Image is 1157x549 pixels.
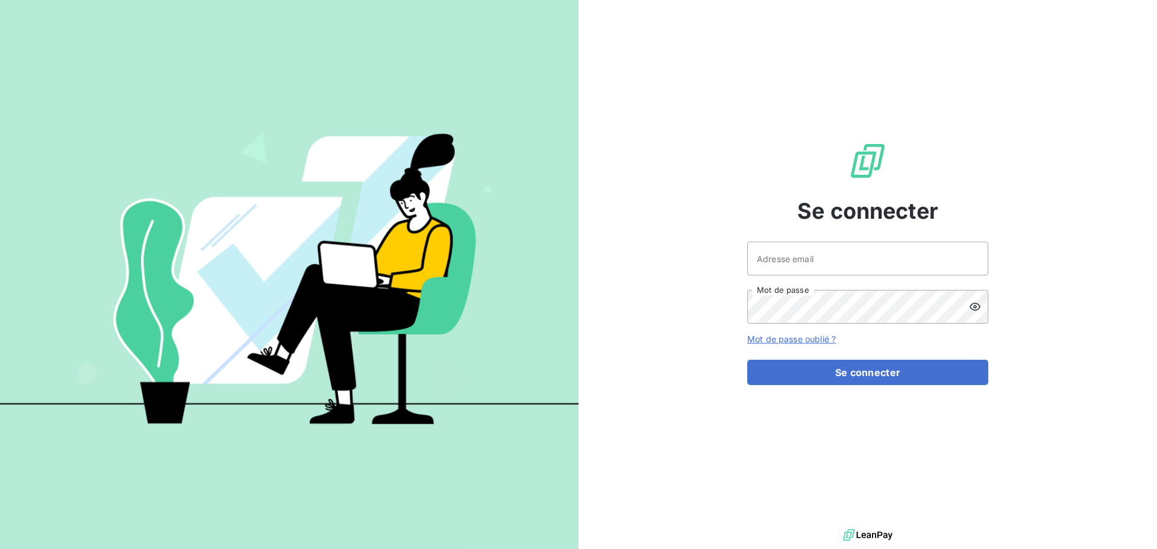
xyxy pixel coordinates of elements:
img: Logo LeanPay [848,142,887,180]
img: logo [843,526,892,544]
span: Se connecter [797,195,938,227]
a: Mot de passe oublié ? [747,334,836,344]
button: Se connecter [747,360,988,385]
input: placeholder [747,242,988,275]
